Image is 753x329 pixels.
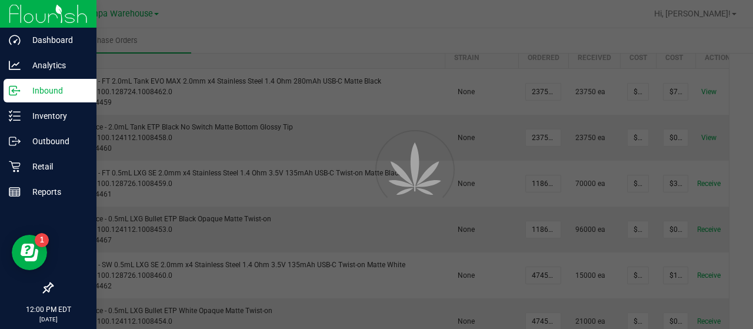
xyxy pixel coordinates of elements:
[35,233,49,247] iframe: Resource center unread badge
[21,134,91,148] p: Outbound
[21,84,91,98] p: Inbound
[9,161,21,172] inline-svg: Retail
[5,304,91,315] p: 12:00 PM EDT
[21,159,91,174] p: Retail
[9,59,21,71] inline-svg: Analytics
[9,85,21,97] inline-svg: Inbound
[9,34,21,46] inline-svg: Dashboard
[21,58,91,72] p: Analytics
[21,109,91,123] p: Inventory
[21,33,91,47] p: Dashboard
[9,135,21,147] inline-svg: Outbound
[12,235,47,270] iframe: Resource center
[9,110,21,122] inline-svg: Inventory
[9,186,21,198] inline-svg: Reports
[5,315,91,324] p: [DATE]
[21,185,91,199] p: Reports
